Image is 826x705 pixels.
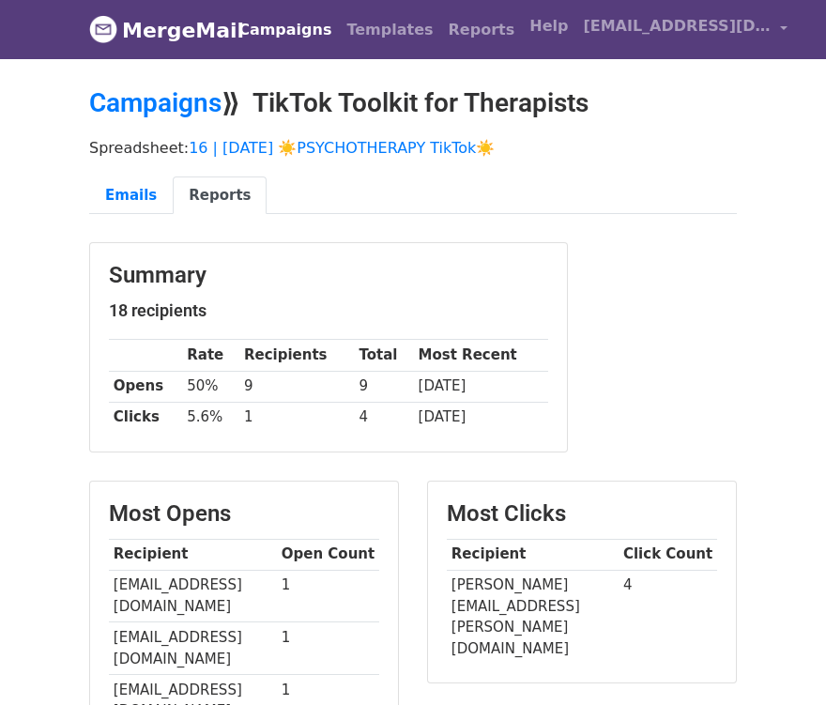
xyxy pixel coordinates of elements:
td: 9 [355,371,414,402]
h3: Most Opens [109,500,379,528]
a: Help [522,8,575,45]
th: Recipient [109,539,277,570]
th: Open Count [277,539,379,570]
td: 9 [239,371,355,402]
td: 1 [239,402,355,433]
td: [EMAIL_ADDRESS][DOMAIN_NAME] [109,622,277,675]
p: Spreadsheet: [89,138,737,158]
a: MergeMail [89,10,216,50]
a: 16 | [DATE] ☀️PSYCHOTHERAPY TikTok☀️ [189,139,495,157]
a: [EMAIL_ADDRESS][DOMAIN_NAME] [575,8,795,52]
td: [EMAIL_ADDRESS][DOMAIN_NAME] [109,570,277,622]
td: 5.6% [182,402,239,433]
h3: Summary [109,262,548,289]
th: Recipients [239,340,355,371]
a: Campaigns [89,87,222,118]
h5: 18 recipients [109,300,548,321]
th: Opens [109,371,182,402]
td: [DATE] [414,402,548,433]
td: 1 [277,622,379,675]
th: Total [355,340,414,371]
td: [DATE] [414,371,548,402]
a: Campaigns [231,11,339,49]
span: [EMAIL_ADDRESS][DOMAIN_NAME] [583,15,771,38]
th: Most Recent [414,340,548,371]
td: 1 [277,570,379,622]
a: Reports [173,176,267,215]
a: Templates [339,11,440,49]
th: Recipient [447,539,619,570]
h2: ⟫ TikTok Toolkit for Therapists [89,87,737,119]
h3: Most Clicks [447,500,717,528]
th: Clicks [109,402,182,433]
th: Click Count [619,539,717,570]
td: [PERSON_NAME][EMAIL_ADDRESS][PERSON_NAME][DOMAIN_NAME] [447,570,619,664]
a: Reports [441,11,523,49]
td: 4 [619,570,717,664]
td: 4 [355,402,414,433]
a: Emails [89,176,173,215]
th: Rate [182,340,239,371]
img: MergeMail logo [89,15,117,43]
td: 50% [182,371,239,402]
